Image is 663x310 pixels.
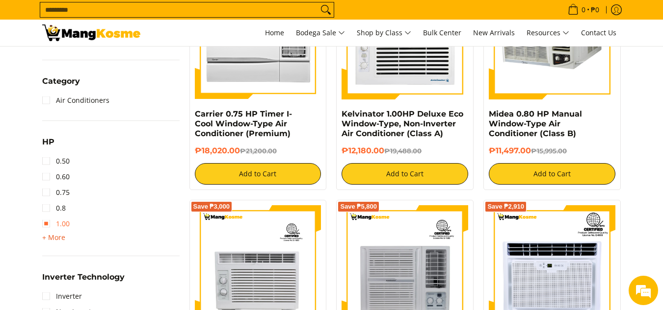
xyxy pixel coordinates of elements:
[42,216,70,232] a: 1.00
[531,147,567,155] del: ₱15,995.00
[522,20,574,46] a: Resources
[42,77,80,85] span: Category
[418,20,466,46] a: Bulk Center
[352,20,416,46] a: Shop by Class
[42,138,54,153] summary: Open
[260,20,289,46] a: Home
[42,24,140,41] img: Bodega Sale Aircon l Mang Kosme: Home Appliances Warehouse Sale Window Type
[342,109,463,138] a: Kelvinator 1.00HP Deluxe Eco Window-Type, Non-Inverter Air Conditioner (Class A)
[42,273,125,281] span: Inverter Technology
[489,146,615,156] h6: ₱11,497.00
[42,77,80,93] summary: Open
[195,109,292,138] a: Carrier 0.75 HP Timer I-Cool Window-Type Air Conditioner (Premium)
[468,20,520,46] a: New Arrivals
[487,204,524,210] span: Save ₱2,910
[423,28,461,37] span: Bulk Center
[42,93,109,108] a: Air Conditioners
[42,185,70,200] a: 0.75
[42,153,70,169] a: 0.50
[42,234,65,241] span: + More
[357,27,411,39] span: Shop by Class
[42,288,82,304] a: Inverter
[581,28,616,37] span: Contact Us
[195,163,321,185] button: Add to Cart
[240,147,277,155] del: ₱21,200.00
[318,2,334,17] button: Search
[42,232,65,243] summary: Open
[384,147,422,155] del: ₱19,488.00
[193,204,230,210] span: Save ₱3,000
[42,273,125,288] summary: Open
[42,138,54,146] span: HP
[265,28,284,37] span: Home
[42,169,70,185] a: 0.60
[342,146,468,156] h6: ₱12,180.00
[589,6,601,13] span: ₱0
[580,6,587,13] span: 0
[150,20,621,46] nav: Main Menu
[489,109,582,138] a: Midea 0.80 HP Manual Window-Type Air Conditioner (Class B)
[296,27,345,39] span: Bodega Sale
[565,4,602,15] span: •
[527,27,569,39] span: Resources
[473,28,515,37] span: New Arrivals
[291,20,350,46] a: Bodega Sale
[42,200,66,216] a: 0.8
[576,20,621,46] a: Contact Us
[342,163,468,185] button: Add to Cart
[340,204,377,210] span: Save ₱5,800
[489,163,615,185] button: Add to Cart
[195,146,321,156] h6: ₱18,020.00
